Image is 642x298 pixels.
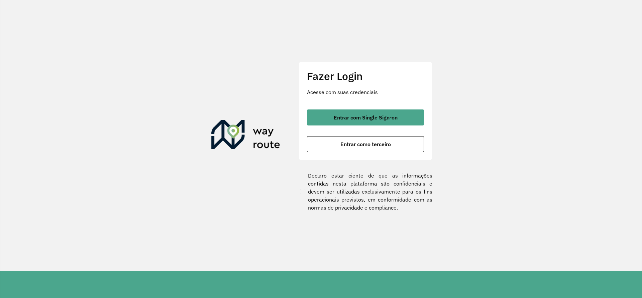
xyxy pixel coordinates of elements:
button: button [307,136,424,152]
label: Declaro estar ciente de que as informações contidas nesta plataforma são confidenciais e devem se... [299,172,432,212]
span: Entrar como terceiro [340,141,391,147]
h2: Fazer Login [307,70,424,82]
img: Roteirizador AmbevTech [211,120,280,152]
span: Entrar com Single Sign-on [334,115,398,120]
button: button [307,109,424,125]
p: Acesse com suas credenciais [307,88,424,96]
